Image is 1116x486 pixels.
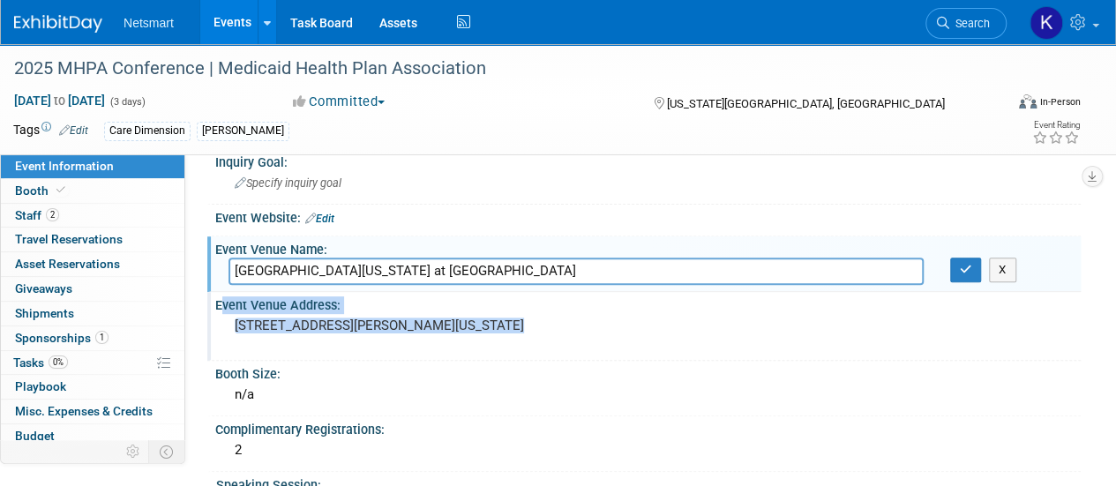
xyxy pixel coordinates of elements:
[925,8,1007,39] a: Search
[1,179,184,203] a: Booth
[1030,6,1063,40] img: Kaitlyn Woicke
[235,176,341,190] span: Specify inquiry goal
[8,53,990,85] div: 2025 MHPA Conference | Medicaid Health Plan Association
[305,213,334,225] a: Edit
[197,122,289,140] div: [PERSON_NAME]
[1,375,184,399] a: Playbook
[1,326,184,350] a: Sponsorships1
[1,252,184,276] a: Asset Reservations
[215,205,1081,228] div: Event Website:
[215,416,1081,438] div: Complimentary Registrations:
[1032,121,1080,130] div: Event Rating
[1,228,184,251] a: Travel Reservations
[15,306,74,320] span: Shipments
[15,257,120,271] span: Asset Reservations
[15,281,72,295] span: Giveaways
[56,185,65,195] i: Booth reservation complete
[1019,94,1037,108] img: Format-Inperson.png
[13,355,68,370] span: Tasks
[1,277,184,301] a: Giveaways
[235,318,557,333] pre: [STREET_ADDRESS][PERSON_NAME][US_STATE]
[51,93,68,108] span: to
[46,208,59,221] span: 2
[287,93,392,111] button: Committed
[1,351,184,375] a: Tasks0%
[228,437,1067,464] div: 2
[95,331,109,344] span: 1
[1,204,184,228] a: Staff2
[15,232,123,246] span: Travel Reservations
[925,92,1081,118] div: Event Format
[59,124,88,137] a: Edit
[215,236,1081,258] div: Event Venue Name:
[13,121,88,141] td: Tags
[949,17,990,30] span: Search
[1,424,184,448] a: Budget
[15,159,114,173] span: Event Information
[1,154,184,178] a: Event Information
[15,404,153,418] span: Misc. Expenses & Credits
[1039,95,1081,108] div: In-Person
[215,292,1081,314] div: Event Venue Address:
[124,16,174,30] span: Netsmart
[1,400,184,423] a: Misc. Expenses & Credits
[118,440,149,463] td: Personalize Event Tab Strip
[104,122,191,140] div: Care Dimension
[15,208,59,222] span: Staff
[15,183,69,198] span: Booth
[15,379,66,393] span: Playbook
[228,381,1067,408] div: n/a
[666,97,944,110] span: [US_STATE][GEOGRAPHIC_DATA], [GEOGRAPHIC_DATA]
[49,355,68,369] span: 0%
[15,429,55,443] span: Budget
[215,361,1081,383] div: Booth Size:
[989,258,1016,282] button: X
[109,96,146,108] span: (3 days)
[149,440,185,463] td: Toggle Event Tabs
[14,15,102,33] img: ExhibitDay
[1,302,184,325] a: Shipments
[215,149,1081,171] div: Inquiry Goal:
[13,93,106,108] span: [DATE] [DATE]
[15,331,109,345] span: Sponsorships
